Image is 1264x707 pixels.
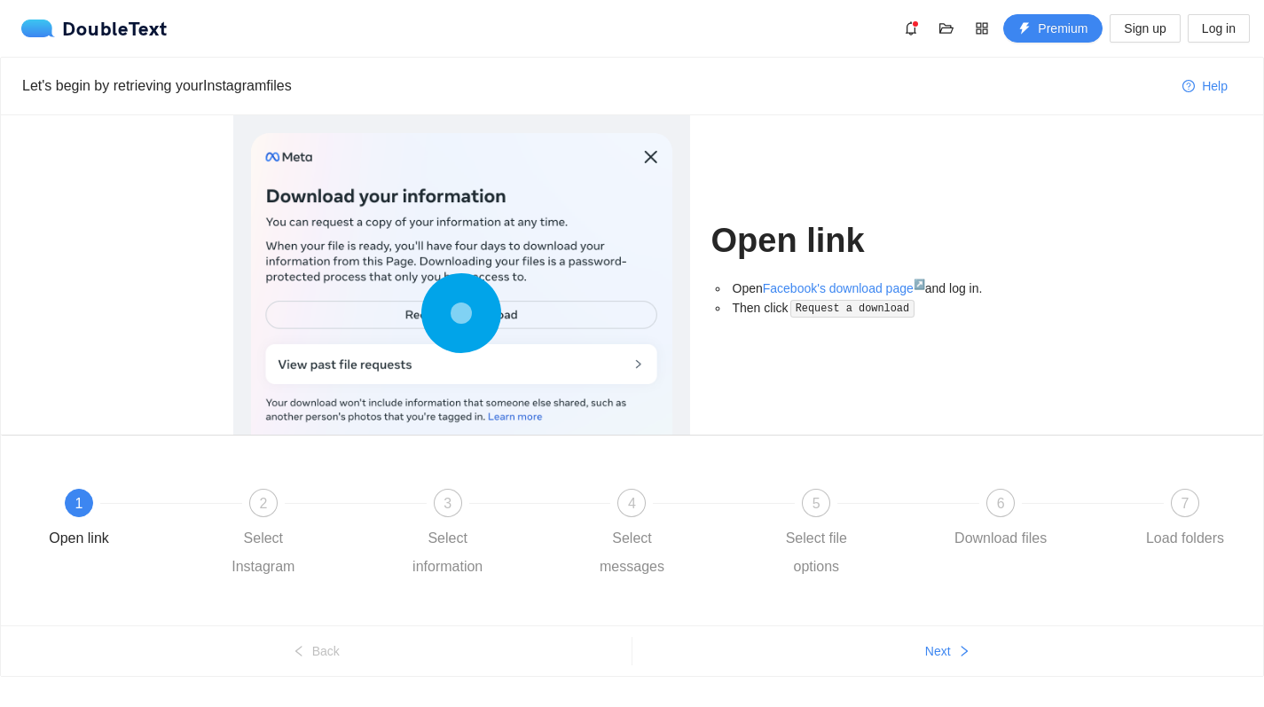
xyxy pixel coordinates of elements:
div: Select Instagram [212,524,315,581]
button: question-circleHelp [1168,72,1242,100]
div: 1Open link [27,489,212,553]
div: Let's begin by retrieving your Instagram files [22,75,1168,97]
span: Log in [1202,19,1236,38]
button: folder-open [932,14,961,43]
div: 7Load folders [1134,489,1237,553]
img: logo [21,20,62,37]
div: 6Download files [949,489,1134,553]
button: appstore [968,14,996,43]
span: appstore [969,21,995,35]
div: Select information [396,524,499,581]
button: leftBack [1,637,632,665]
span: 7 [1182,496,1189,511]
div: DoubleText [21,20,168,37]
button: Log in [1188,14,1250,43]
span: Next [925,641,951,661]
button: thunderboltPremium [1003,14,1103,43]
span: Premium [1038,19,1087,38]
div: Select messages [580,524,683,581]
div: 2Select Instagram [212,489,396,581]
span: 4 [628,496,636,511]
span: 5 [813,496,820,511]
div: Select file options [765,524,868,581]
li: Then click [729,298,1032,318]
span: 2 [259,496,267,511]
code: Request a download [790,300,915,318]
li: Open and log in. [729,279,1032,298]
div: 5Select file options [765,489,949,581]
button: Sign up [1110,14,1180,43]
span: thunderbolt [1018,22,1031,36]
span: Help [1202,76,1228,96]
div: Load folders [1146,524,1224,553]
span: folder-open [933,21,960,35]
span: question-circle [1182,80,1195,94]
div: 4Select messages [580,489,765,581]
span: Sign up [1124,19,1166,38]
span: 3 [444,496,451,511]
span: 1 [75,496,83,511]
button: Nextright [632,637,1264,665]
a: Facebook's download page↗ [763,281,925,295]
div: 3Select information [396,489,581,581]
a: logoDoubleText [21,20,168,37]
span: right [958,645,970,659]
h1: Open link [711,220,1032,262]
button: bell [897,14,925,43]
span: 6 [997,496,1005,511]
sup: ↗ [914,279,925,289]
span: bell [898,21,924,35]
div: Open link [49,524,109,553]
div: Download files [954,524,1047,553]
